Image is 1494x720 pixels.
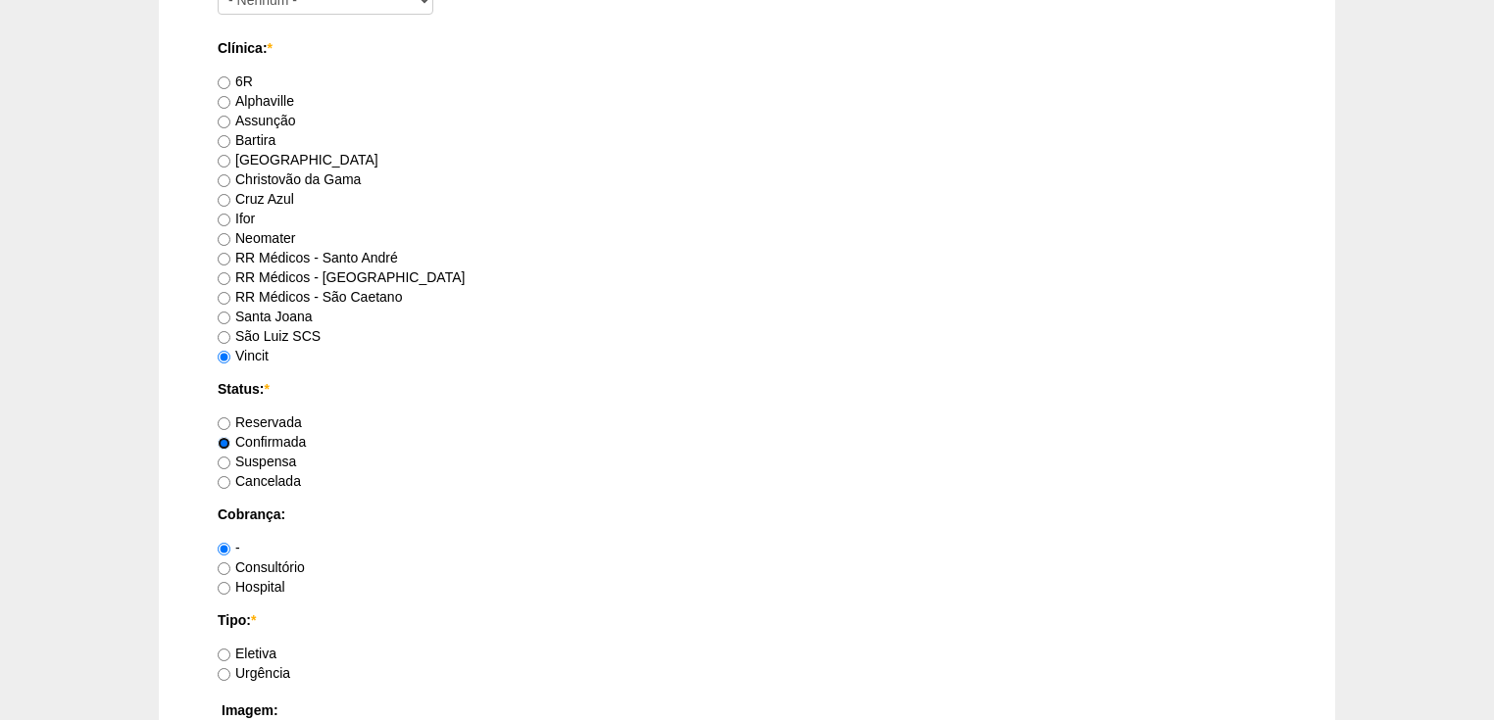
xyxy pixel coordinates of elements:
label: RR Médicos - São Caetano [218,289,402,305]
label: RR Médicos - [GEOGRAPHIC_DATA] [218,269,465,285]
input: Suspensa [218,456,230,469]
label: Confirmada [218,434,306,450]
input: Vincit [218,351,230,363]
input: Cruz Azul [218,194,230,207]
label: Urgência [218,665,290,681]
input: Hospital [218,582,230,595]
input: Ifor [218,214,230,226]
label: Assunção [218,113,295,128]
input: RR Médicos - São Caetano [218,292,230,305]
label: Vincit [218,348,269,363]
input: RR Médicos - Santo André [218,253,230,265]
input: Confirmada [218,437,230,450]
input: Christovão da Gama [218,174,230,187]
input: Cancelada [218,476,230,489]
input: Eletiva [218,648,230,661]
input: - [218,543,230,555]
input: Bartira [218,135,230,148]
label: São Luiz SCS [218,328,321,344]
label: Status: [218,379,1276,399]
input: Urgência [218,668,230,681]
label: - [218,540,240,555]
label: [GEOGRAPHIC_DATA] [218,152,378,168]
label: Cancelada [218,473,301,489]
input: Reservada [218,417,230,430]
label: Santa Joana [218,309,313,324]
span: Este campo é obrigatório. [268,40,273,56]
label: Suspensa [218,454,296,469]
label: Eletiva [218,646,276,661]
label: Reservada [218,414,302,430]
label: Cobrança: [218,504,1276,524]
input: Consultório [218,562,230,575]
input: [GEOGRAPHIC_DATA] [218,155,230,168]
span: Este campo é obrigatório. [251,612,256,628]
input: Alphaville [218,96,230,109]
label: Tipo: [218,610,1276,630]
label: Bartira [218,132,275,148]
input: Neomater [218,233,230,246]
label: Clínica: [218,38,1276,58]
label: Ifor [218,211,255,226]
label: Consultório [218,559,305,575]
label: Neomater [218,230,295,246]
input: RR Médicos - [GEOGRAPHIC_DATA] [218,272,230,285]
label: RR Médicos - Santo André [218,250,398,265]
label: 6R [218,73,253,89]
input: Assunção [218,116,230,128]
label: Christovão da Gama [218,171,361,187]
input: São Luiz SCS [218,331,230,344]
label: Hospital [218,579,285,595]
input: 6R [218,76,230,89]
span: Este campo é obrigatório. [264,381,269,397]
input: Santa Joana [218,312,230,324]
label: Cruz Azul [218,191,294,207]
label: Alphaville [218,93,294,109]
